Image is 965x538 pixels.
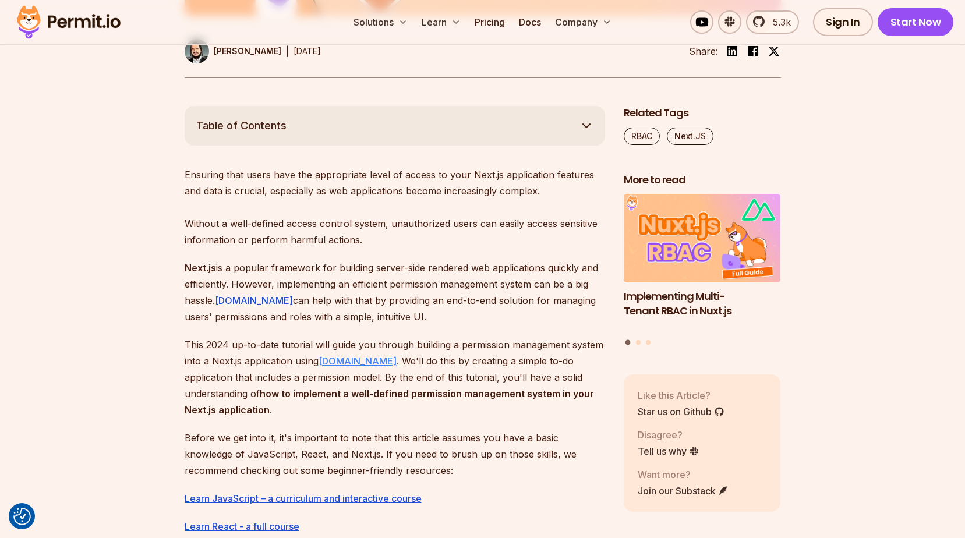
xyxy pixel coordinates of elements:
a: Join our Substack [638,484,729,498]
div: | [286,44,289,58]
div: Posts [624,194,781,346]
a: Learn JavaScript – a curriculum and interactive course [185,493,422,504]
button: Go to slide 3 [646,340,651,345]
strong: Next.js [185,262,216,274]
p: Like this Article? [638,388,724,402]
button: Go to slide 1 [625,340,631,345]
time: [DATE] [294,46,321,56]
strong: how to implement a well-defined permission management system in your Next.js application [185,388,594,416]
p: Disagree? [638,428,699,442]
li: 1 of 3 [624,194,781,332]
a: Sign In [813,8,873,36]
h2: Related Tags [624,106,781,121]
a: Implementing Multi-Tenant RBAC in Nuxt.jsImplementing Multi-Tenant RBAC in Nuxt.js [624,194,781,332]
button: Company [550,10,616,34]
h3: Implementing Multi-Tenant RBAC in Nuxt.js [624,289,781,318]
a: [PERSON_NAME] [185,39,281,63]
p: Before we get into it, it's important to note that this article assumes you have a basic knowledg... [185,430,605,479]
img: linkedin [725,44,739,58]
p: This 2024 up-to-date tutorial will guide you through building a permission management system into... [185,337,605,418]
button: Go to slide 2 [636,340,641,345]
img: Revisit consent button [13,508,31,525]
img: facebook [746,44,760,58]
li: Share: [689,44,718,58]
a: Tell us why [638,444,699,458]
p: is a popular framework for building server-side rendered web applications quickly and efficiently... [185,260,605,325]
p: [PERSON_NAME] [214,45,281,57]
button: Table of Contents [185,106,605,146]
a: Docs [514,10,546,34]
a: [DOMAIN_NAME] [319,355,397,367]
img: Gabriel L. Manor [185,39,209,63]
a: [DOMAIN_NAME] [215,295,293,306]
a: Pricing [470,10,510,34]
a: Learn React - a full course [185,521,299,532]
a: Next.JS [667,128,713,145]
a: 5.3k [746,10,799,34]
img: twitter [768,45,780,57]
button: Solutions [349,10,412,34]
button: Learn [417,10,465,34]
p: Want more? [638,468,729,482]
img: Implementing Multi-Tenant RBAC in Nuxt.js [624,194,781,282]
a: Star us on Github [638,405,724,419]
p: Ensuring that users have the appropriate level of access to your Next.js application features and... [185,167,605,248]
button: Consent Preferences [13,508,31,525]
span: 5.3k [766,15,791,29]
a: RBAC [624,128,660,145]
span: Table of Contents [196,118,287,134]
img: Permit logo [12,2,126,42]
h2: More to read [624,173,781,187]
a: Start Now [878,8,954,36]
